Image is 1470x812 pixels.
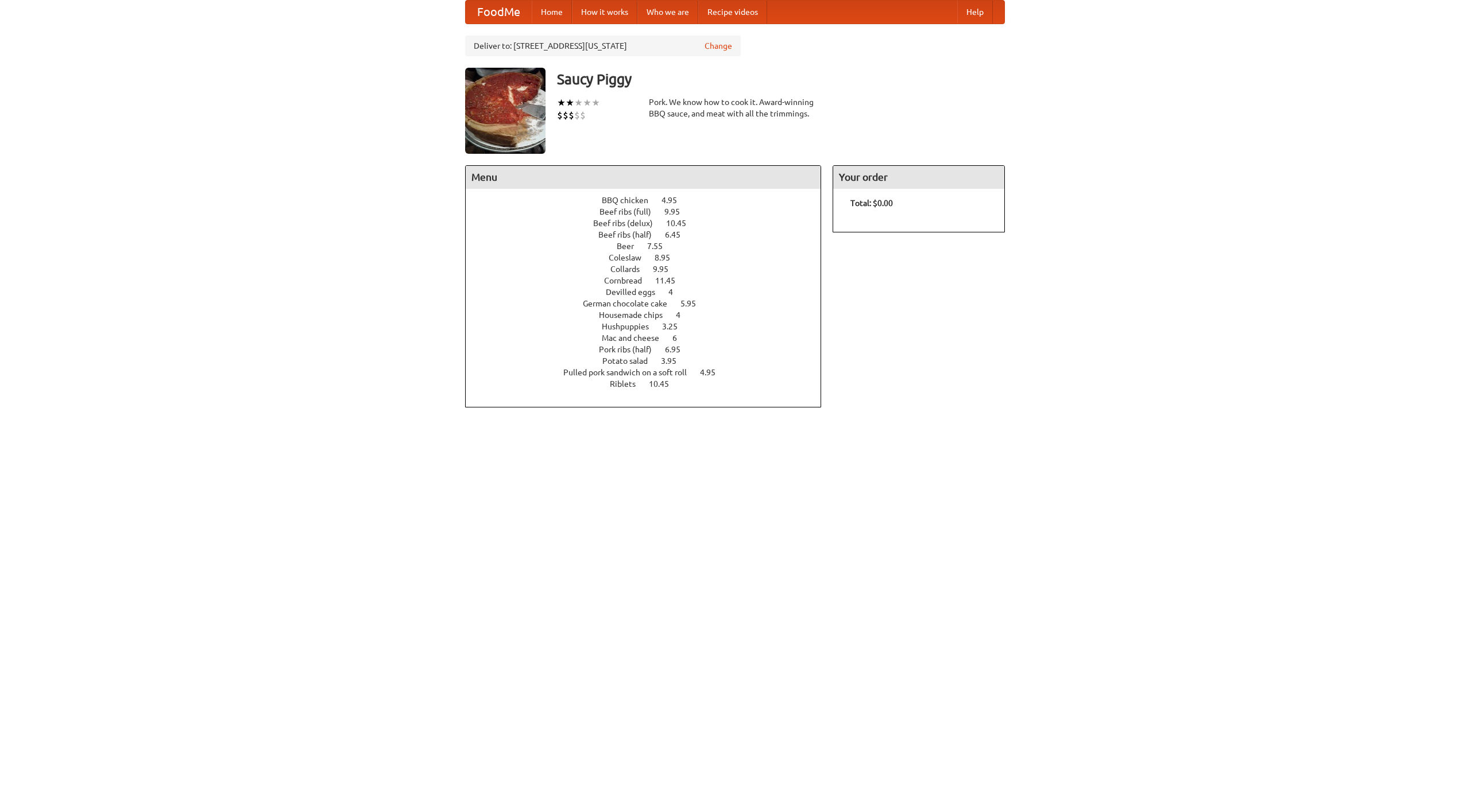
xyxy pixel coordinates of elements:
span: 7.55 [647,242,674,251]
a: German chocolate cake 5.95 [583,299,717,308]
li: ★ [566,96,574,109]
a: Riblets 10.45 [610,379,690,388]
span: Housemade chips [599,310,674,320]
a: Hushpuppies 3.25 [602,322,699,331]
span: 3.95 [661,356,688,366]
span: 4 [676,310,692,320]
span: 5.95 [680,299,707,308]
a: Recipe videos [698,1,767,24]
b: Total: $0.00 [850,199,893,208]
h4: Menu [466,166,821,189]
span: Hushpuppies [602,322,660,331]
span: 3.25 [662,322,689,331]
li: $ [563,109,568,122]
a: Home [532,1,572,24]
span: Riblets [610,379,647,388]
a: Cornbread 11.45 [604,276,697,285]
span: 4.95 [661,196,688,205]
span: 10.45 [649,379,680,388]
li: $ [557,109,563,122]
li: ★ [574,96,583,109]
li: $ [568,109,574,122]
span: 11.45 [655,276,687,285]
a: Change [705,40,732,52]
span: 4 [668,287,684,297]
span: 6.45 [665,230,692,239]
span: German chocolate cake [583,299,679,308]
span: Beef ribs (half) [598,230,663,239]
a: Pork ribs (half) 6.95 [599,345,702,354]
img: angular.jpg [465,68,546,154]
a: Potato salad 3.95 [602,356,698,366]
li: ★ [591,96,600,109]
li: ★ [583,96,591,109]
a: Collards 9.95 [610,265,690,274]
a: Beef ribs (delux) 10.45 [593,219,707,228]
span: 10.45 [666,219,698,228]
li: $ [580,109,586,122]
span: 6 [672,333,688,343]
span: Pork ribs (half) [599,345,663,354]
span: Potato salad [602,356,659,366]
span: Coleslaw [609,253,653,262]
a: Beer 7.55 [617,242,684,251]
a: Help [957,1,993,24]
span: Beer [617,242,645,251]
a: BBQ chicken 4.95 [602,196,698,205]
a: Mac and cheese 6 [602,333,698,343]
span: Beef ribs (full) [599,207,663,216]
a: Devilled eggs 4 [606,287,694,297]
span: BBQ chicken [602,196,660,205]
span: 6.95 [665,345,692,354]
a: Beef ribs (full) 9.95 [599,207,701,216]
span: 4.95 [700,368,727,377]
span: 9.95 [653,265,680,274]
h4: Your order [833,166,1004,189]
div: Pork. We know how to cook it. Award-winning BBQ sauce, and meat with all the trimmings. [649,96,821,119]
h3: Saucy Piggy [557,68,1005,91]
span: Devilled eggs [606,287,667,297]
span: Pulled pork sandwich on a soft roll [563,368,698,377]
span: Beef ribs (delux) [593,219,664,228]
li: ★ [557,96,566,109]
a: Who we are [637,1,698,24]
a: Beef ribs (half) 6.45 [598,230,702,239]
a: FoodMe [466,1,532,24]
a: Housemade chips 4 [599,310,702,320]
a: Coleslaw 8.95 [609,253,691,262]
span: 8.95 [655,253,682,262]
span: Mac and cheese [602,333,671,343]
li: $ [574,109,580,122]
a: How it works [572,1,637,24]
span: Cornbread [604,276,653,285]
a: Pulled pork sandwich on a soft roll 4.95 [563,368,737,377]
span: 9.95 [664,207,691,216]
span: Collards [610,265,651,274]
div: Deliver to: [STREET_ADDRESS][US_STATE] [465,36,741,56]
